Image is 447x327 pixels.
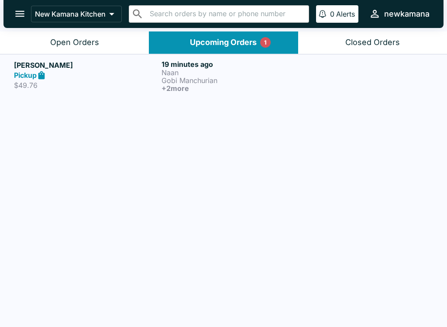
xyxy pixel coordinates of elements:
[9,3,31,25] button: open drawer
[345,38,400,48] div: Closed Orders
[190,38,257,48] div: Upcoming Orders
[50,38,99,48] div: Open Orders
[162,77,306,84] p: Gobi Manchurian
[147,8,305,20] input: Search orders by name or phone number
[162,69,306,77] p: Naan
[14,81,158,90] p: $49.76
[384,9,430,19] div: newkamana
[264,38,267,47] p: 1
[162,84,306,92] h6: + 2 more
[336,10,355,18] p: Alerts
[162,60,306,69] h6: 19 minutes ago
[31,6,122,22] button: New Kamana Kitchen
[14,60,158,70] h5: [PERSON_NAME]
[330,10,334,18] p: 0
[35,10,106,18] p: New Kamana Kitchen
[14,71,37,80] strong: Pickup
[365,4,433,23] button: newkamana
